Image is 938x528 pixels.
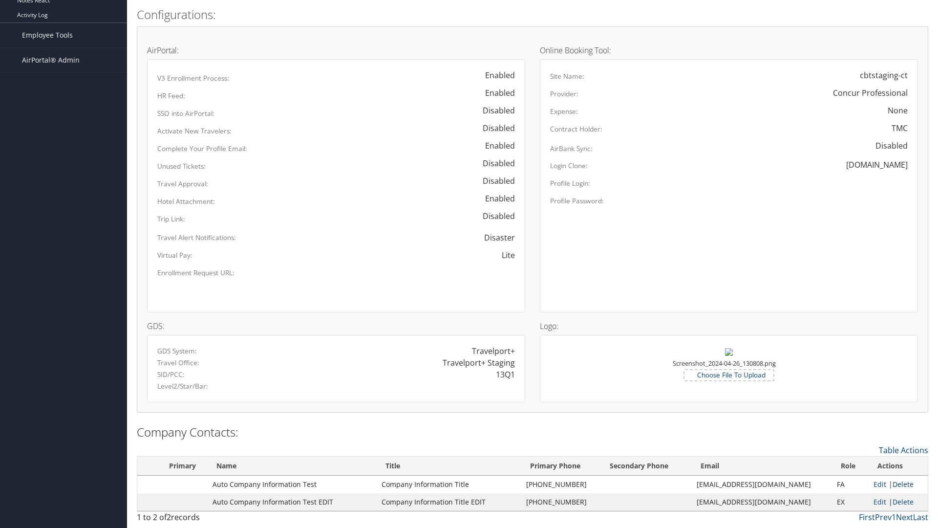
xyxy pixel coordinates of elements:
h4: Logo: [540,322,918,330]
label: GDS System: [157,346,197,356]
label: Contract Holder: [550,124,602,134]
div: Enabled [475,69,515,81]
label: Travel Alert Notifications: [157,233,236,242]
span: 2 [167,512,171,523]
td: [EMAIL_ADDRESS][DOMAIN_NAME] [692,493,832,511]
label: Login Clone: [550,161,588,171]
th: Role [832,457,869,476]
td: | [869,476,928,493]
td: Auto Company Information Test EDIT [208,493,377,511]
span: Employee Tools [22,23,73,47]
small: Screenshot_2024-04-26_130808.png [673,359,776,377]
label: SSO into AirPortal: [157,109,214,118]
a: Delete [893,497,914,506]
a: Delete [893,480,914,489]
label: Choose File To Upload [684,370,773,380]
div: Disabled [866,140,908,152]
label: Complete Your Profile Email: [157,144,247,154]
td: Company Information Title EDIT [377,493,521,511]
a: Table Actions [879,445,928,456]
label: Expense: [550,107,578,116]
a: Edit [874,497,886,506]
th: Title [377,457,521,476]
div: Enabled [475,87,515,99]
td: [PHONE_NUMBER] [521,493,601,511]
div: [DOMAIN_NAME] [846,159,908,171]
a: Prev [875,512,892,523]
div: Disabled [473,122,515,134]
label: Virtual Pay: [157,250,192,260]
td: [PHONE_NUMBER] [521,476,601,493]
td: FA [832,476,869,493]
th: Primary Phone [521,457,601,476]
div: Disabled [473,157,515,169]
label: Unused Tickets: [157,161,206,171]
a: Last [913,512,928,523]
div: None [888,105,908,116]
label: Enrollment Request URL: [157,268,234,278]
td: Company Information Title [377,476,521,493]
label: V3 Enrollment Process: [157,73,229,83]
td: Auto Company Information Test [208,476,377,493]
label: Hotel Attachment: [157,197,215,206]
img: Screenshot_2024-04-26_130808.png [725,348,733,356]
h4: AirPortal: [147,46,525,54]
label: AirBank Sync: [550,144,593,154]
th: Primary [157,457,208,476]
label: Travel Office: [157,358,199,368]
a: 1 [892,512,896,523]
div: Travelport+ Staging [443,357,515,369]
label: SID/PCC: [157,370,185,379]
label: Site Name: [550,71,584,81]
h4: Online Booking Tool: [540,46,918,54]
td: [EMAIL_ADDRESS][DOMAIN_NAME] [692,476,832,493]
label: HR Feed: [157,91,185,101]
th: Secondary Phone [601,457,692,476]
td: EX [832,493,869,511]
div: 13Q1 [496,369,515,380]
h4: GDS: [147,322,525,330]
a: First [859,512,875,523]
div: Disabled [473,105,515,116]
div: Lite [502,249,515,261]
a: Next [896,512,913,523]
div: Enabled [475,140,515,152]
label: Profile Login: [550,178,590,188]
label: Profile Password: [550,196,604,206]
div: Enabled [475,193,515,204]
th: Actions [869,457,928,476]
div: Travelport+ [472,345,515,357]
h2: Configurations: [137,6,928,23]
label: Activate New Travelers: [157,126,232,136]
div: cbtstaging-ct [860,69,908,81]
div: Concur Professional [833,87,908,99]
div: Disabled [473,175,515,187]
a: Edit [874,480,886,489]
div: Disabled [473,210,515,222]
span: Disaster [474,227,515,248]
label: Travel Approval: [157,179,208,189]
th: Name [208,457,377,476]
h2: Company Contacts: [137,424,928,440]
span: AirPortal® Admin [22,48,80,72]
label: Trip Link: [157,214,185,224]
td: | [869,493,928,511]
label: Provider: [550,89,578,99]
div: 1 to 2 of records [137,511,324,528]
div: TMC [892,122,908,134]
label: Level2/Star/Bar: [157,381,208,391]
th: Email [692,457,832,476]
